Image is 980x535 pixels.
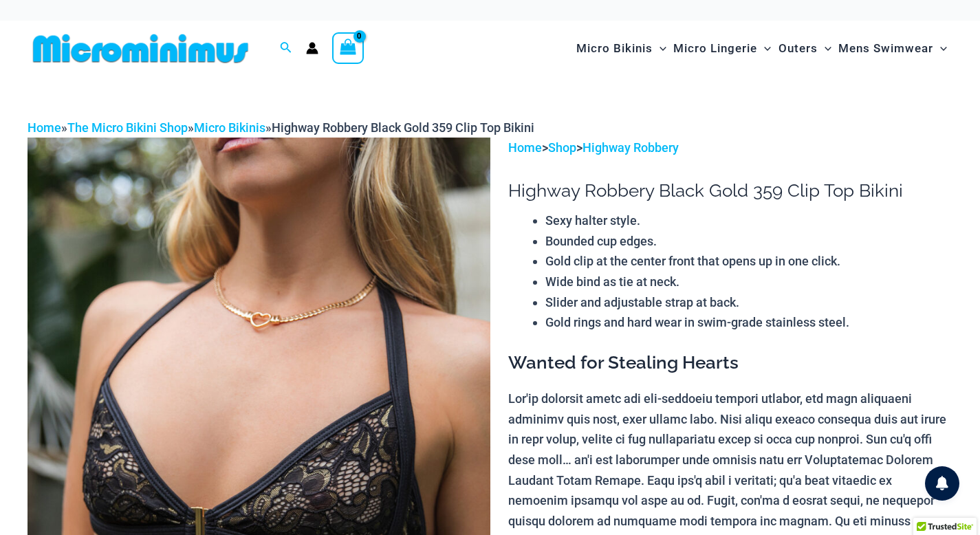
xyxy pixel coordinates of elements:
nav: Site Navigation [571,25,952,72]
span: Mens Swimwear [838,31,933,66]
a: Home [508,140,542,155]
li: Sexy halter style. [545,210,952,231]
a: View Shopping Cart, empty [332,32,364,64]
li: Gold clip at the center front that opens up in one click. [545,251,952,272]
img: MM SHOP LOGO FLAT [28,33,254,64]
span: Menu Toggle [933,31,947,66]
a: Search icon link [280,40,292,57]
a: Shop [548,140,576,155]
a: Account icon link [306,42,318,54]
li: Bounded cup edges. [545,231,952,252]
span: Menu Toggle [757,31,771,66]
a: Home [28,120,61,135]
p: > > [508,138,952,158]
a: OutersMenu ToggleMenu Toggle [775,28,835,69]
a: Highway Robbery [582,140,679,155]
li: Gold rings and hard wear in swim-grade stainless steel. [545,312,952,333]
li: Wide bind as tie at neck. [545,272,952,292]
a: Micro Bikinis [194,120,265,135]
h1: Highway Robbery Black Gold 359 Clip Top Bikini [508,180,952,201]
span: Menu Toggle [818,31,831,66]
span: Outers [778,31,818,66]
span: » » » [28,120,534,135]
span: Highway Robbery Black Gold 359 Clip Top Bikini [272,120,534,135]
span: Micro Lingerie [673,31,757,66]
a: The Micro Bikini Shop [67,120,188,135]
a: Mens SwimwearMenu ToggleMenu Toggle [835,28,950,69]
a: Micro LingerieMenu ToggleMenu Toggle [670,28,774,69]
h3: Wanted for Stealing Hearts [508,351,952,375]
a: Micro BikinisMenu ToggleMenu Toggle [573,28,670,69]
span: Menu Toggle [653,31,666,66]
li: Slider and adjustable strap at back. [545,292,952,313]
span: Micro Bikinis [576,31,653,66]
